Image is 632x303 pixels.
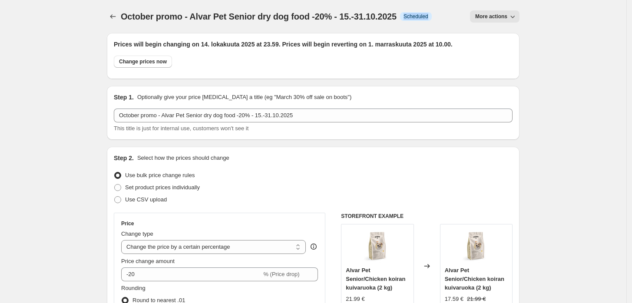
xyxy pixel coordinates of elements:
span: Alvar Pet Senior/Chicken koiran kuivaruoka (2 kg) [445,267,504,291]
span: % (Price drop) [263,271,299,277]
h2: Step 2. [114,154,134,162]
h2: Prices will begin changing on 14. lokakuuta 2025 at 23.59. Prices will begin reverting on 1. marr... [114,40,513,49]
p: Optionally give your price [MEDICAL_DATA] a title (eg "March 30% off sale on boots") [137,93,351,102]
span: Price change amount [121,258,175,264]
input: 30% off holiday sale [114,109,513,122]
h3: Price [121,220,134,227]
img: AlvarPet_SeniorChicken_80x.jpg [360,229,395,263]
span: Use bulk price change rules [125,172,195,178]
button: Change prices now [114,56,172,68]
button: Price change jobs [107,10,119,23]
span: October promo - Alvar Pet Senior dry dog food -20% - 15.-31.10.2025 [121,12,397,21]
span: This title is just for internal use, customers won't see it [114,125,248,132]
img: AlvarPet_SeniorChicken_80x.jpg [459,229,493,263]
input: -15 [121,267,261,281]
div: help [309,242,318,251]
span: Scheduled [404,13,428,20]
span: Alvar Pet Senior/Chicken koiran kuivaruoka (2 kg) [346,267,405,291]
span: Use CSV upload [125,196,167,203]
span: Rounding [121,285,146,291]
h6: STOREFRONT EXAMPLE [341,213,513,220]
p: Select how the prices should change [137,154,229,162]
span: Change prices now [119,58,167,65]
h2: Step 1. [114,93,134,102]
span: Change type [121,231,153,237]
span: More actions [475,13,507,20]
button: More actions [470,10,519,23]
span: Set product prices individually [125,184,200,191]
